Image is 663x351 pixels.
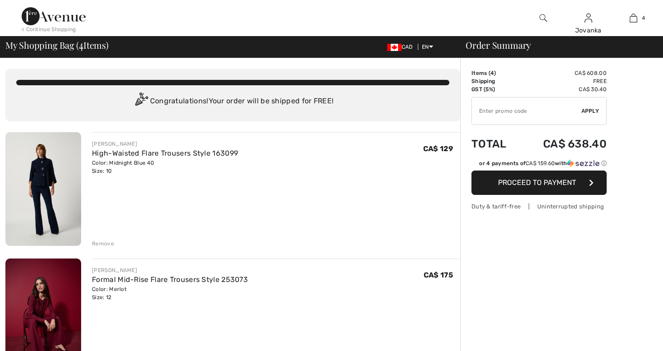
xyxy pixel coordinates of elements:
[22,7,86,25] img: 1ère Avenue
[471,77,519,85] td: Shipping
[132,92,150,111] img: Congratulation2.svg
[581,107,599,115] span: Apply
[566,26,610,35] div: Jovanka
[387,44,402,51] img: Canadian Dollar
[490,70,494,76] span: 4
[471,85,519,93] td: GST (5%)
[498,178,576,187] span: Proceed to Payment
[630,13,637,23] img: My Bag
[92,285,248,301] div: Color: Merlot Size: 12
[455,41,658,50] div: Order Summary
[387,44,416,50] span: CAD
[5,41,109,50] span: My Shopping Bag ( Items)
[79,38,83,50] span: 4
[92,275,248,284] a: Formal Mid-Rise Flare Trousers Style 253073
[567,159,599,167] img: Sezzle
[642,14,645,22] span: 4
[471,202,607,211] div: Duty & tariff-free | Uninterrupted shipping
[585,13,592,23] img: My Info
[526,160,555,166] span: CA$ 159.60
[471,129,519,159] td: Total
[422,44,433,50] span: EN
[519,129,607,159] td: CA$ 638.40
[92,149,238,157] a: High-Waisted Flare Trousers Style 163099
[585,14,592,22] a: Sign In
[471,69,519,77] td: Items ( )
[423,144,453,153] span: CA$ 129
[472,97,581,125] input: Promo code
[92,140,238,148] div: [PERSON_NAME]
[424,271,453,279] span: CA$ 175
[92,240,114,248] div: Remove
[5,132,81,246] img: High-Waisted Flare Trousers Style 163099
[540,13,547,23] img: search the website
[92,266,248,274] div: [PERSON_NAME]
[519,77,607,85] td: Free
[22,25,76,33] div: < Continue Shopping
[519,85,607,93] td: CA$ 30.40
[479,159,607,167] div: or 4 payments of with
[92,159,238,175] div: Color: Midnight Blue 40 Size: 10
[16,92,449,111] div: Congratulations! Your order will be shipped for FREE!
[471,171,607,195] button: Proceed to Payment
[471,159,607,171] div: or 4 payments ofCA$ 159.60withSezzle Click to learn more about Sezzle
[519,69,607,77] td: CA$ 608.00
[611,13,655,23] a: 4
